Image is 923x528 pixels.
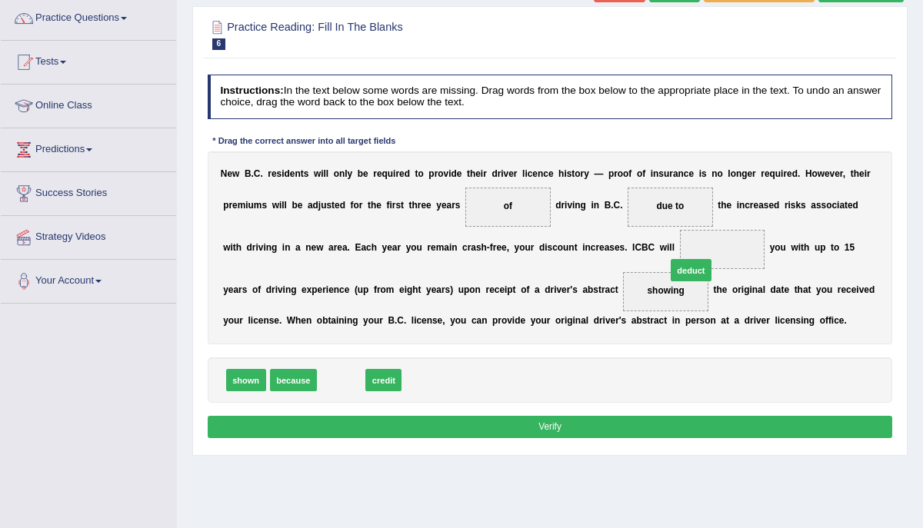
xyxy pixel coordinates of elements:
b: u [321,199,326,210]
b: e [765,168,770,179]
b: d [247,242,252,253]
b: i [263,242,265,253]
b: i [565,199,567,210]
b: n [653,168,658,179]
b: r [252,242,256,253]
b: e [377,168,382,179]
b: g [741,168,747,179]
b: c [528,168,533,179]
b: r [761,168,765,179]
b: d [555,199,561,210]
b: l [282,199,284,210]
b: n [736,168,741,179]
b: i [564,168,566,179]
b: w [316,242,323,253]
b: u [775,168,781,179]
b: . [798,168,800,179]
b: w [272,199,279,210]
b: d [491,168,497,179]
b: o [575,168,580,179]
b: e [688,168,694,179]
b: u [388,168,393,179]
b: a [811,199,816,210]
b: r [669,168,673,179]
a: Success Stories [1,172,176,211]
b: i [582,242,585,253]
b: i [245,199,248,210]
b: a [471,242,476,253]
b: s [620,242,625,253]
span: Drop target [465,188,551,227]
b: o [731,168,736,179]
b: s [326,199,332,210]
b: e [768,199,774,210]
b: o [418,168,423,179]
b: r [268,168,272,179]
b: a [328,242,334,253]
b: h [236,242,242,253]
b: s [476,242,481,253]
b: y [348,168,353,179]
b: r [228,199,232,210]
b: t [467,168,470,179]
b: f [351,199,354,210]
b: n [266,242,272,253]
b: l [326,168,328,179]
b: s [304,168,309,179]
b: s [791,199,796,210]
b: r [452,199,455,210]
b: c [543,168,548,179]
b: B [605,199,611,210]
b: t [415,168,418,179]
b: c [684,168,689,179]
b: o [811,168,817,179]
b: i [279,199,282,210]
b: v [444,168,449,179]
b: w [232,168,239,179]
b: j [318,199,321,210]
b: . [625,242,627,253]
b: t [368,199,371,210]
b: n [339,168,345,179]
b: I [632,242,635,253]
b: s [395,199,401,210]
b: c [591,242,596,253]
b: e [532,168,538,179]
b: m [238,199,246,210]
b: f [490,242,493,253]
b: a [673,168,678,179]
b: p [608,168,614,179]
b: s [277,168,282,179]
b: i [481,168,483,179]
b: i [230,242,232,253]
b: s [821,199,827,210]
b: s [609,242,615,253]
h2: Practice Reading: Fill In The Blanks [208,18,632,50]
b: i [393,168,395,179]
b: r [483,168,487,179]
b: n [739,199,745,210]
b: r [427,242,431,253]
b: e [363,168,368,179]
b: r [498,168,501,179]
b: l [522,168,525,179]
b: a [605,242,610,253]
b: e [290,168,295,179]
b: r [334,242,338,253]
b: g [272,242,277,253]
b: e [426,199,432,210]
b: i [651,168,653,179]
b: t [301,168,304,179]
b: b [292,199,297,210]
b: l [672,242,675,253]
b: y [515,242,520,253]
b: r [752,168,756,179]
b: d [340,199,345,210]
h4: In the text below some words are missing. Drag words from the box below to the appropriate place ... [208,75,893,118]
b: Instructions: [220,85,283,96]
a: Predictions [1,128,176,167]
b: w [314,168,321,179]
b: e [599,242,605,253]
b: f [628,168,631,179]
b: e [457,168,462,179]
